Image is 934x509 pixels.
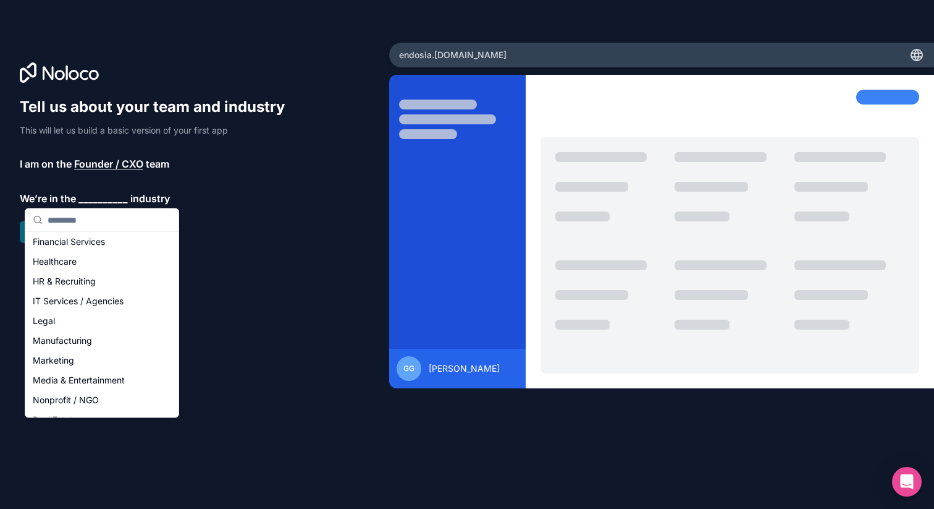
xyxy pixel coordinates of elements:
div: Suggestions [25,232,179,417]
div: HR & Recruiting [28,272,176,291]
div: Marketing [28,351,176,370]
span: __________ [78,191,128,206]
span: [PERSON_NAME] [429,362,500,375]
div: Manufacturing [28,331,176,351]
span: team [146,156,169,171]
div: Nonprofit / NGO [28,390,176,410]
span: Founder / CXO [74,156,143,171]
span: GG [403,364,414,374]
span: industry [130,191,170,206]
span: endosia .[DOMAIN_NAME] [399,49,507,61]
div: Financial Services [28,232,176,252]
h1: Tell us about your team and industry [20,97,297,117]
div: IT Services / Agencies [28,291,176,311]
div: Open Intercom Messenger [892,467,922,497]
span: We’re in the [20,191,76,206]
div: Legal [28,311,176,331]
p: This will let us build a basic version of your first app [20,124,297,137]
div: Real Estate [28,410,176,430]
span: I am on the [20,156,72,171]
div: Media & Entertainment [28,370,176,390]
div: Healthcare [28,252,176,272]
